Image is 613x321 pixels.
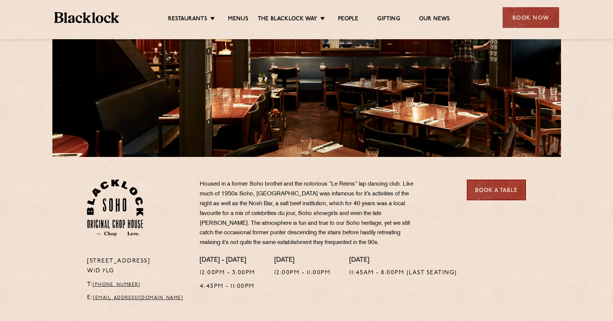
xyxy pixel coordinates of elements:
[377,15,400,24] a: Gifting
[503,7,559,28] div: Book Now
[349,256,457,265] h4: [DATE]
[274,268,331,278] p: 12:00pm - 11:00pm
[200,256,255,265] h4: [DATE] - [DATE]
[87,256,188,276] p: [STREET_ADDRESS] W1D 7LG
[228,15,248,24] a: Menus
[467,180,526,200] a: Book a Table
[54,12,119,23] img: BL_Textured_Logo-footer-cropped.svg
[200,268,255,278] p: 12:00pm - 3:00pm
[87,180,143,236] img: Soho-stamp-default.svg
[200,282,255,292] p: 4:45pm - 11:00pm
[168,15,207,24] a: Restaurants
[93,296,183,300] a: [EMAIL_ADDRESS][DOMAIN_NAME]
[87,280,188,290] p: T:
[93,283,140,287] a: [PHONE_NUMBER]
[200,180,422,248] p: Housed in a former Soho brothel and the notorious “Le Reims” lap dancing club. Like much of 1950s...
[258,15,317,24] a: The Blacklock Way
[87,293,188,303] p: E:
[338,15,358,24] a: People
[349,268,457,278] p: 11:45am - 8:00pm (Last seating)
[419,15,450,24] a: Our News
[274,256,331,265] h4: [DATE]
